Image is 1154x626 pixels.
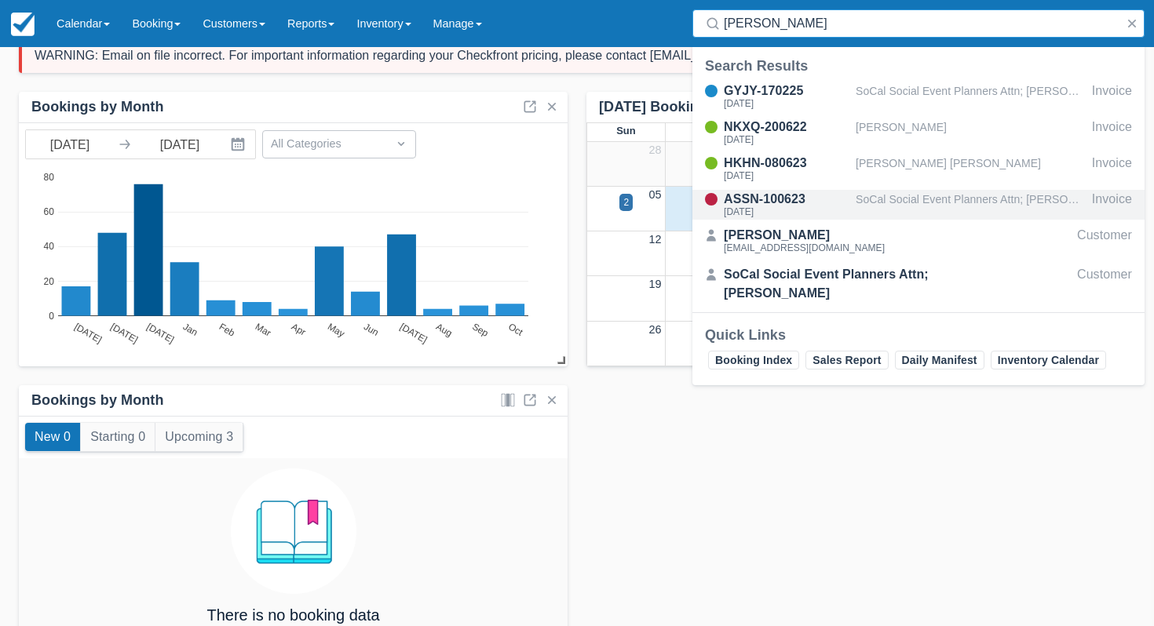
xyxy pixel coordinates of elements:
[649,233,662,246] a: 12
[692,226,1145,256] a: [PERSON_NAME][EMAIL_ADDRESS][DOMAIN_NAME]Customer
[692,154,1145,184] a: HKHN-080623[DATE][PERSON_NAME] [PERSON_NAME]Invoice
[599,98,853,116] div: [DATE] Booking Calendar
[724,82,849,100] div: GYJY-170225
[1092,118,1132,147] div: Invoice
[856,190,1086,220] div: SoCal Social Event Planners Attn; [PERSON_NAME]
[1077,265,1132,303] div: Customer
[649,323,662,336] a: 26
[705,326,1132,344] div: Quick Links
[26,130,114,158] input: Start Date
[724,118,849,136] div: NKXQ-200622
[31,391,164,409] div: Bookings by Month
[856,118,1086,147] div: [PERSON_NAME]
[1092,190,1132,220] div: Invoice
[724,226,885,245] div: [PERSON_NAME]
[856,82,1086,111] div: SoCal Social Event Planners Attn; [PERSON_NAME]
[724,154,849,173] div: HKHN-080623
[1092,82,1132,111] div: Invoice
[649,188,662,201] a: 05
[206,606,379,624] h4: There is no booking data
[1077,226,1132,256] div: Customer
[724,190,849,209] div: ASSN-100623
[692,262,1145,306] a: SoCal Social Event Planners Attn; [PERSON_NAME]Customer
[805,351,888,369] a: Sales Report
[724,207,849,217] div: [DATE]
[81,423,155,451] button: Starting 0
[25,423,80,451] button: New 0
[991,351,1106,369] a: Inventory Calendar
[35,48,863,64] div: WARNING: Email on file incorrect. For important information regarding your Checkfront pricing, pl...
[623,195,629,209] div: 2
[724,171,849,180] div: [DATE]
[724,9,1119,38] input: Search ( / )
[393,136,409,151] span: Dropdown icon
[649,278,662,290] a: 19
[11,13,35,36] img: checkfront-main-nav-mini-logo.png
[708,351,799,369] a: Booking Index
[692,118,1145,147] a: NKXQ-200622[DATE][PERSON_NAME]Invoice
[724,135,849,144] div: [DATE]
[224,130,255,158] button: Interact with the calendar and add the check-in date for your trip.
[31,98,164,116] div: Bookings by Month
[895,351,984,369] a: Daily Manifest
[856,154,1086,184] div: [PERSON_NAME] [PERSON_NAME]
[1092,154,1132,184] div: Invoice
[724,99,849,108] div: [DATE]
[616,125,635,136] span: Sun
[231,468,356,594] img: booking.png
[136,130,224,158] input: End Date
[692,82,1145,111] a: GYJY-170225[DATE]SoCal Social Event Planners Attn; [PERSON_NAME]Invoice
[155,423,243,451] button: Upcoming 3
[692,190,1145,220] a: ASSN-100623[DATE]SoCal Social Event Planners Attn; [PERSON_NAME]Invoice
[724,265,1021,303] div: SoCal Social Event Planners Attn; [PERSON_NAME]
[705,56,1132,75] div: Search Results
[724,243,885,253] div: [EMAIL_ADDRESS][DOMAIN_NAME]
[649,144,662,156] a: 28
